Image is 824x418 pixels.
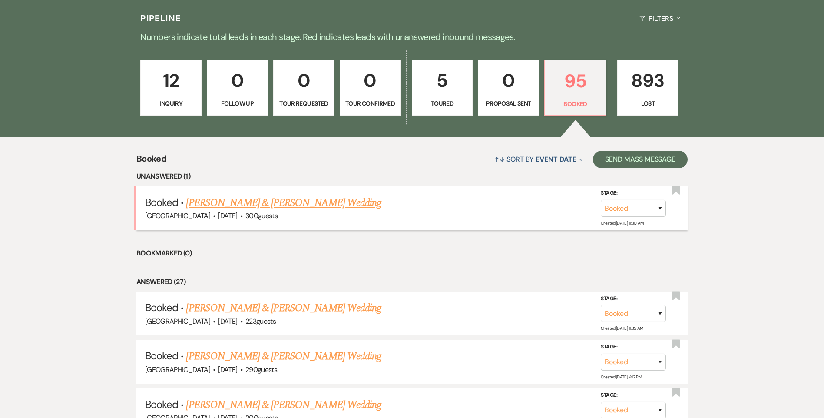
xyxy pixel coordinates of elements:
label: Stage: [601,294,666,304]
button: Send Mass Message [593,151,688,168]
span: [DATE] [218,365,237,374]
span: Created: [DATE] 11:35 AM [601,325,643,331]
label: Stage: [601,189,666,198]
label: Stage: [601,342,666,352]
p: 5 [417,66,467,95]
p: 893 [623,66,673,95]
p: Booked [550,99,600,109]
a: 0Tour Requested [273,60,334,116]
span: Created: [DATE] 4:12 PM [601,374,642,380]
span: [DATE] [218,211,237,220]
span: 300 guests [245,211,278,220]
span: Event Date [536,155,576,164]
a: 0Tour Confirmed [340,60,401,116]
span: [DATE] [218,317,237,326]
span: [GEOGRAPHIC_DATA] [145,365,210,374]
a: 95Booked [544,60,606,116]
a: 0Follow Up [207,60,268,116]
span: [GEOGRAPHIC_DATA] [145,317,210,326]
p: 95 [550,66,600,96]
a: [PERSON_NAME] & [PERSON_NAME] Wedding [186,195,381,211]
span: Booked [136,152,166,171]
p: 0 [212,66,262,95]
a: [PERSON_NAME] & [PERSON_NAME] Wedding [186,300,381,316]
p: Toured [417,99,467,108]
a: [PERSON_NAME] & [PERSON_NAME] Wedding [186,397,381,413]
p: 0 [345,66,395,95]
span: Booked [145,301,178,314]
span: Booked [145,398,178,411]
a: 893Lost [617,60,678,116]
span: 290 guests [245,365,277,374]
span: [GEOGRAPHIC_DATA] [145,211,210,220]
p: Follow Up [212,99,262,108]
a: 5Toured [412,60,473,116]
p: Tour Requested [279,99,329,108]
h3: Pipeline [140,12,181,24]
p: 12 [146,66,196,95]
span: Booked [145,196,178,209]
a: 12Inquiry [140,60,202,116]
p: Tour Confirmed [345,99,395,108]
a: 0Proposal Sent [478,60,539,116]
p: Numbers indicate total leads in each stage. Red indicates leads with unanswered inbound messages. [99,30,725,44]
span: ↑↓ [494,155,505,164]
label: Stage: [601,391,666,400]
span: 223 guests [245,317,276,326]
p: Inquiry [146,99,196,108]
p: Proposal Sent [483,99,533,108]
p: 0 [279,66,329,95]
li: Unanswered (1) [136,171,688,182]
li: Bookmarked (0) [136,248,688,259]
button: Sort By Event Date [491,148,586,171]
button: Filters [636,7,683,30]
span: Created: [DATE] 11:30 AM [601,220,643,226]
li: Answered (27) [136,276,688,288]
p: Lost [623,99,673,108]
p: 0 [483,66,533,95]
span: Booked [145,349,178,362]
a: [PERSON_NAME] & [PERSON_NAME] Wedding [186,348,381,364]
